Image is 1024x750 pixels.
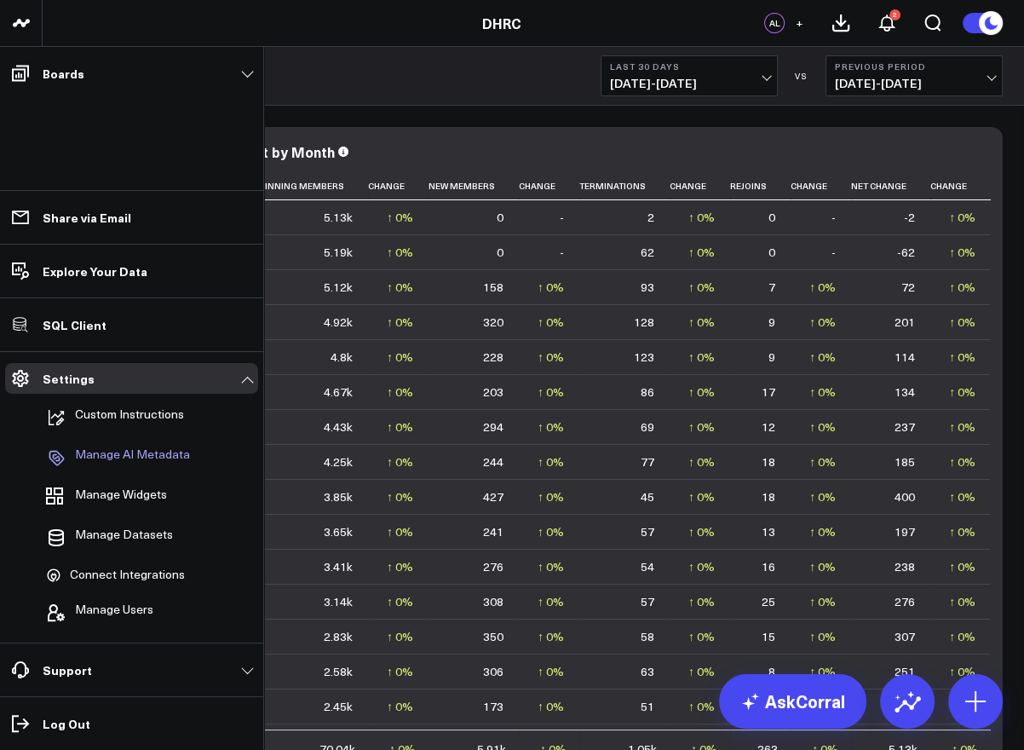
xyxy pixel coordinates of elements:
div: 15 [762,628,775,645]
th: New Members [429,172,519,200]
span: Manage Widgets [75,487,167,508]
div: 2.58k [324,663,353,680]
div: 134 [895,384,915,401]
div: ↑ 0% [949,279,975,296]
th: Rejoins [730,172,791,200]
div: 306 [483,663,503,680]
a: Manage Widgets [39,479,207,516]
p: Boards [43,66,84,80]
div: 114 [895,349,915,366]
div: - [831,209,836,226]
th: Beginning Members [247,172,368,200]
div: ↑ 0% [949,558,975,575]
div: ↑ 0% [387,698,413,715]
div: 8 [768,663,775,680]
div: 2 [889,9,900,20]
div: ↑ 0% [538,384,564,401]
div: 0 [497,244,503,261]
div: ↑ 0% [538,279,564,296]
a: DHRC [482,14,521,32]
div: 203 [483,384,503,401]
div: - [831,244,836,261]
p: Support [43,663,92,677]
div: ↑ 0% [688,698,715,715]
div: 4.25k [324,453,353,470]
div: ↑ 0% [809,418,836,436]
div: 241 [483,523,503,540]
div: ↑ 0% [387,349,413,366]
div: ↑ 0% [688,314,715,331]
div: 173 [483,698,503,715]
button: Previous Period[DATE]-[DATE] [826,55,1003,96]
div: ↑ 0% [809,663,836,680]
div: 201 [895,314,915,331]
div: ↑ 0% [809,453,836,470]
div: ↑ 0% [688,418,715,436]
div: ↑ 0% [538,349,564,366]
div: 307 [895,628,915,645]
div: 62 [641,244,654,261]
div: 2 [647,209,654,226]
div: 4.67k [324,384,353,401]
div: 93 [641,279,654,296]
div: 123 [634,349,654,366]
p: Settings [43,372,95,385]
div: 86 [641,384,654,401]
div: 72 [901,279,915,296]
div: ↑ 0% [809,314,836,331]
div: 350 [483,628,503,645]
div: 13 [762,523,775,540]
div: ↑ 0% [949,314,975,331]
div: ↑ 0% [387,279,413,296]
span: Manage Users [75,603,153,623]
div: ↑ 0% [538,314,564,331]
div: 0 [497,209,503,226]
button: Manage Users [39,594,153,632]
div: ↑ 0% [949,523,975,540]
div: ↑ 0% [809,558,836,575]
div: ↑ 0% [387,209,413,226]
div: 308 [483,593,503,610]
div: ↑ 0% [538,418,564,436]
div: 25 [762,593,775,610]
div: ↑ 0% [809,384,836,401]
div: ↑ 0% [809,593,836,610]
th: Change [368,172,429,200]
div: 16 [762,558,775,575]
span: [DATE] - [DATE] [835,77,993,90]
div: ↑ 0% [949,384,975,401]
th: Terminations [579,172,670,200]
div: 7 [768,279,775,296]
th: Change [670,172,730,200]
div: 17 [762,384,775,401]
span: + [796,17,803,29]
a: SQL Client [5,309,258,340]
span: Connect Integrations [70,568,185,583]
div: ↑ 0% [387,314,413,331]
a: Manage Datasets [39,519,207,557]
div: 18 [762,453,775,470]
div: ↑ 0% [688,593,715,610]
div: ↑ 0% [688,523,715,540]
div: 294 [483,418,503,436]
div: ↑ 0% [538,628,564,645]
th: Net Change [851,172,930,200]
div: 69 [641,418,654,436]
div: ↑ 0% [538,453,564,470]
div: ↑ 0% [949,209,975,226]
a: Manage AI Metadata [39,439,207,476]
div: 320 [483,314,503,331]
div: 3.85k [324,488,353,505]
div: 276 [483,558,503,575]
div: 5.12k [324,279,353,296]
div: -2 [904,209,915,226]
div: VS [786,71,817,81]
button: + [789,13,809,33]
div: - [560,244,564,261]
div: ↑ 0% [387,593,413,610]
div: 77 [641,453,654,470]
div: 58 [641,628,654,645]
div: ↑ 0% [688,628,715,645]
div: 251 [895,663,915,680]
button: Last 30 Days[DATE]-[DATE] [601,55,778,96]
